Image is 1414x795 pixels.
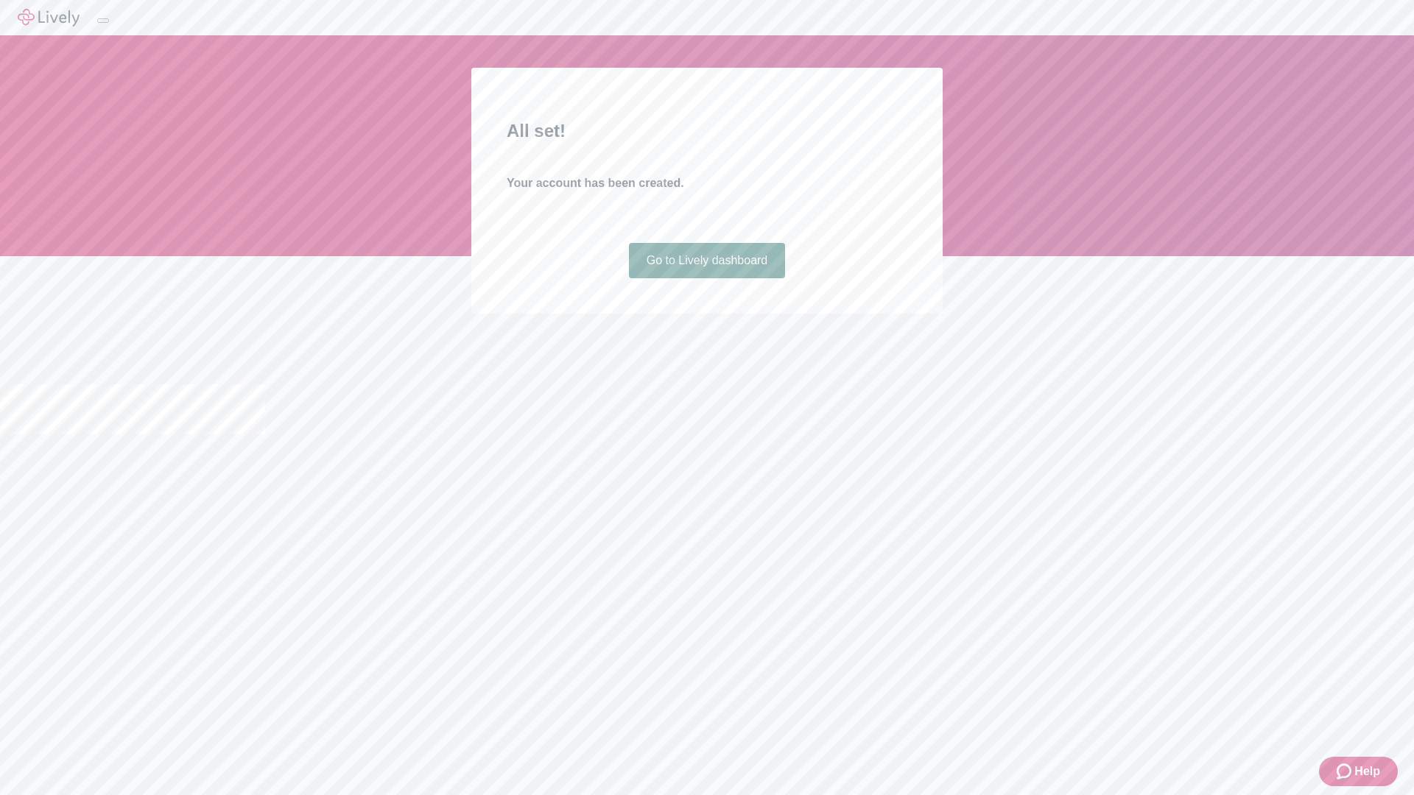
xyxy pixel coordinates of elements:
[507,174,907,192] h4: Your account has been created.
[1337,763,1354,780] svg: Zendesk support icon
[629,243,786,278] a: Go to Lively dashboard
[18,9,80,26] img: Lively
[507,118,907,144] h2: All set!
[1319,757,1398,786] button: Zendesk support iconHelp
[97,18,109,23] button: Log out
[1354,763,1380,780] span: Help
